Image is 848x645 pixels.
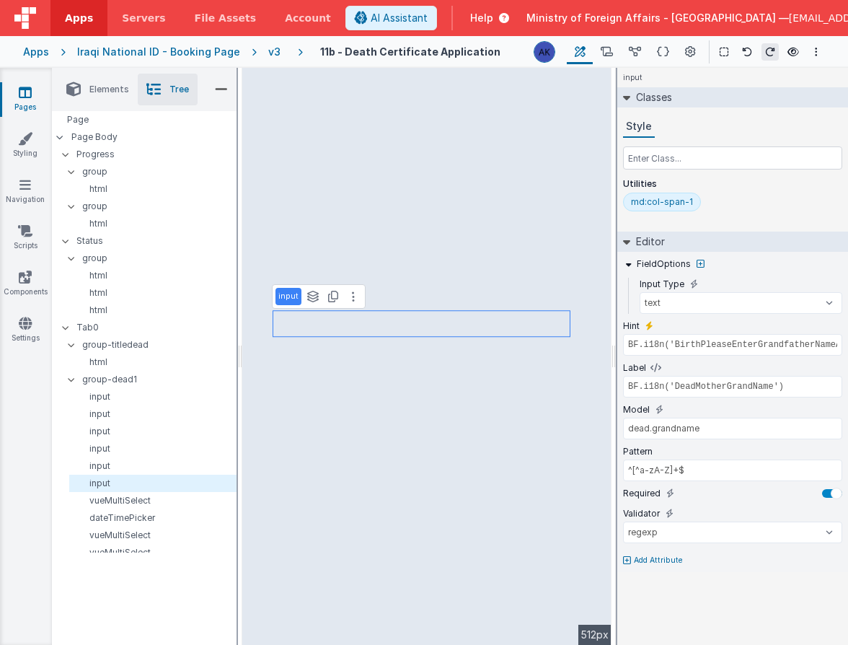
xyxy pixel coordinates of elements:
[75,408,237,420] p: input
[637,258,691,270] label: FieldOptions
[195,11,257,25] span: File Assets
[75,270,237,281] p: html
[345,6,437,30] button: AI Assistant
[268,45,286,59] div: v3
[623,508,660,519] label: Validator
[75,495,237,506] p: vueMultiSelect
[89,84,129,95] span: Elements
[623,446,653,457] label: Pattern
[631,196,693,208] div: md:col-span-1
[52,111,237,128] div: Page
[630,232,665,252] h2: Editor
[75,426,237,437] p: input
[23,45,49,59] div: Apps
[470,11,493,25] span: Help
[623,488,661,499] label: Required
[82,250,237,266] p: group
[808,43,825,61] button: Options
[634,555,683,566] p: Add Attribute
[75,304,237,316] p: html
[77,45,240,59] div: Iraqi National ID - Booking Page
[75,391,237,403] p: input
[75,287,237,299] p: html
[75,547,237,558] p: vueMultiSelect
[71,131,237,143] p: Page Body
[578,625,611,645] div: 512px
[76,146,237,162] p: Progress
[623,404,650,416] label: Model
[75,512,237,524] p: dateTimePicker
[623,555,842,566] button: Add Attribute
[623,178,842,190] p: Utilities
[82,337,237,353] p: group-titledead
[623,362,646,374] label: Label
[76,233,237,249] p: Status
[75,460,237,472] p: input
[320,46,500,57] h4: 11b - Death Certificate Application
[75,530,237,541] p: vueMultiSelect
[630,87,672,107] h2: Classes
[526,11,789,25] span: Ministry of Foreign Affairs - [GEOGRAPHIC_DATA] —
[617,68,648,87] h4: input
[534,42,555,62] img: 1f6063d0be199a6b217d3045d703aa70
[371,11,428,25] span: AI Assistant
[65,11,93,25] span: Apps
[623,116,655,138] button: Style
[75,478,237,489] p: input
[242,68,611,645] div: -->
[623,146,842,170] input: Enter Class...
[278,291,299,302] p: input
[75,183,237,195] p: html
[76,320,237,335] p: Tab0
[82,198,237,214] p: group
[640,278,684,290] label: Input Type
[75,443,237,455] p: input
[75,218,237,229] p: html
[82,372,237,387] p: group-dead1
[623,320,640,332] label: Hint
[169,84,189,95] span: Tree
[75,356,237,368] p: html
[82,164,237,180] p: group
[122,11,165,25] span: Servers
